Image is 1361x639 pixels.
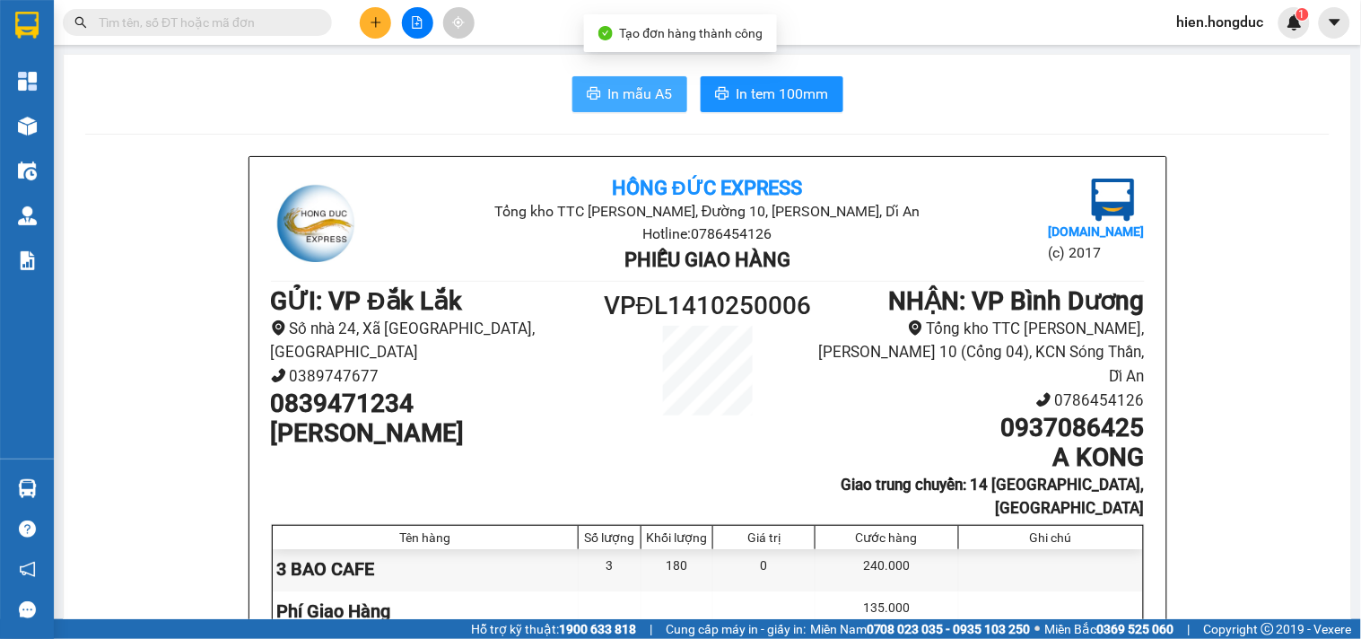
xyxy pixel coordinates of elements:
b: NHẬN : VP Bình Dương [889,286,1145,316]
b: GỬI : VP Đắk Lắk [271,286,463,316]
span: ⚪️ [1035,626,1041,633]
div: Giá trị [718,530,810,545]
b: Phiếu giao hàng [624,249,790,271]
span: Miền Bắc [1045,619,1174,639]
span: | [650,619,652,639]
li: 0786454126 [816,389,1144,413]
img: warehouse-icon [18,117,37,136]
img: logo.jpg [271,179,361,268]
div: Số lượng [583,530,636,545]
span: Hỗ trợ kỹ thuật: [471,619,636,639]
span: 1 [1299,8,1305,21]
img: logo.jpg [1092,179,1135,222]
span: copyright [1261,623,1274,635]
b: Giao trung chuyển: 14 [GEOGRAPHIC_DATA],[GEOGRAPHIC_DATA] [842,476,1145,518]
span: phone [271,368,286,383]
button: printerIn tem 100mm [701,76,843,112]
span: notification [19,561,36,578]
div: Cước hàng [820,530,953,545]
span: environment [908,320,923,336]
sup: 1 [1296,8,1309,21]
b: Hồng Đức Express [612,177,803,199]
img: icon-new-feature [1287,14,1303,31]
button: aim [443,7,475,39]
div: 3 [579,549,641,590]
span: Tạo đơn hàng thành công [620,26,763,40]
span: | [1188,619,1191,639]
div: 180 [641,549,713,590]
button: file-add [402,7,433,39]
input: Tìm tên, số ĐT hoặc mã đơn [99,13,310,32]
button: caret-down [1319,7,1350,39]
div: 240.000 [816,549,958,590]
img: warehouse-icon [18,206,37,225]
strong: 1900 633 818 [559,622,636,636]
button: plus [360,7,391,39]
li: Số nhà 24, Xã [GEOGRAPHIC_DATA], [GEOGRAPHIC_DATA] [271,317,598,364]
div: 3 BAO CAFE [273,549,580,590]
h1: [PERSON_NAME] [271,418,598,449]
span: question-circle [19,521,36,538]
img: warehouse-icon [18,162,37,180]
span: caret-down [1327,14,1343,31]
span: check-circle [598,26,613,40]
span: search [74,16,87,29]
span: file-add [411,16,423,29]
img: warehouse-icon [18,479,37,498]
span: In tem 100mm [737,83,829,105]
div: Tên hàng [277,530,574,545]
span: phone [1036,392,1051,407]
h1: VPĐL1410250006 [598,286,817,326]
span: message [19,601,36,618]
div: 135.000 [816,591,958,632]
span: In mẫu A5 [608,83,673,105]
div: Khối lượng [646,530,708,545]
img: logo-vxr [15,12,39,39]
div: 0 [713,549,816,590]
span: environment [271,320,286,336]
li: 0389747677 [271,364,598,389]
span: aim [452,16,465,29]
span: printer [587,86,601,103]
span: Miền Nam [810,619,1031,639]
li: Tổng kho TTC [PERSON_NAME], Đường 10, [PERSON_NAME], Dĩ An [416,200,999,223]
span: hien.hongduc [1163,11,1278,33]
h1: 0839471234 [271,389,598,419]
img: dashboard-icon [18,72,37,91]
b: [DOMAIN_NAME] [1048,224,1144,239]
strong: 0369 525 060 [1097,622,1174,636]
li: (c) 2017 [1048,241,1144,264]
span: printer [715,86,729,103]
button: printerIn mẫu A5 [572,76,687,112]
div: Ghi chú [964,530,1139,545]
img: solution-icon [18,251,37,270]
h1: 0937086425 [816,413,1144,443]
strong: 0708 023 035 - 0935 103 250 [867,622,1031,636]
li: Tổng kho TTC [PERSON_NAME], [PERSON_NAME] 10 (Cổng 04), KCN Sóng Thần, Dĩ An [816,317,1144,389]
div: Phí Giao Hàng [273,591,580,632]
h1: A KONG [816,442,1144,473]
span: Cung cấp máy in - giấy in: [666,619,806,639]
span: plus [370,16,382,29]
li: Hotline: 0786454126 [416,223,999,245]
